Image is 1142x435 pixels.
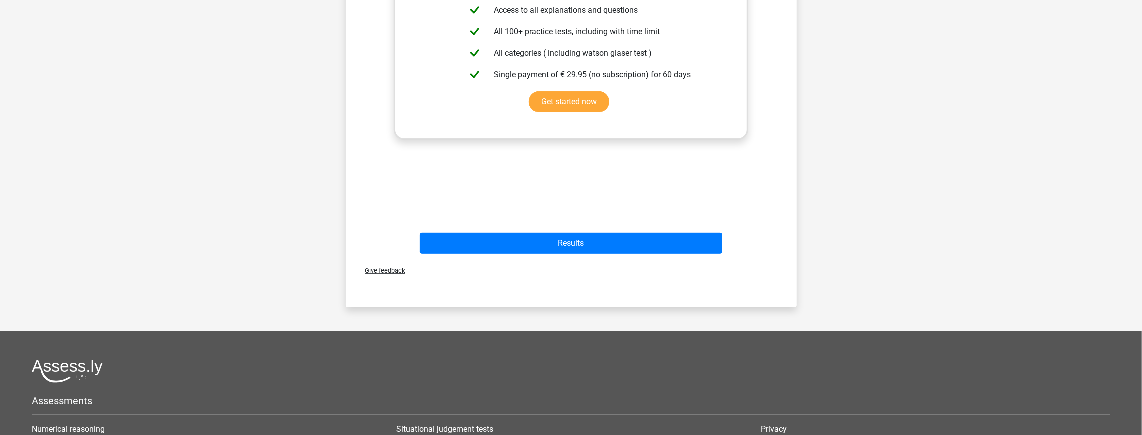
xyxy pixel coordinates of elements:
[529,91,609,112] a: Get started now
[32,359,103,383] img: Assessly logo
[357,267,405,274] span: Give feedback
[32,424,105,434] a: Numerical reasoning
[396,424,493,434] a: Situational judgement tests
[32,395,1110,407] h5: Assessments
[761,424,787,434] a: Privacy
[420,233,722,254] button: Results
